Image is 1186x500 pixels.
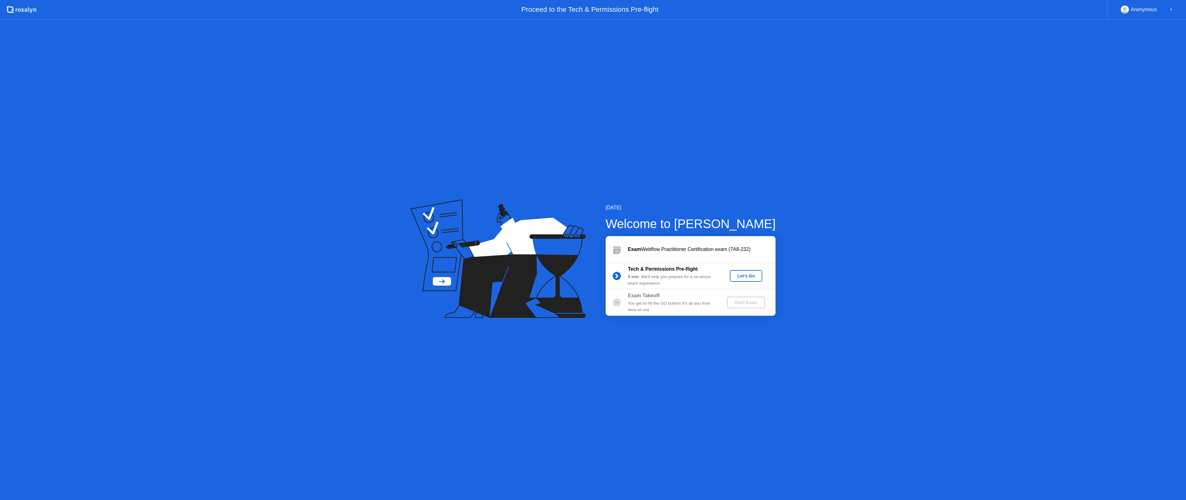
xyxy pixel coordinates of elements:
b: Exam [628,247,641,252]
b: Tech & Permissions Pre-flight [628,266,698,272]
div: You get to hit the GO button! It’s all you from here on out [628,300,717,313]
button: Let's Go [730,270,762,282]
div: [DATE] [606,204,776,211]
div: Webflow Practitioner Certification exam (7A8-232) [628,246,776,253]
div: Let's Go [732,273,760,278]
div: Welcome to [PERSON_NAME] [606,215,776,233]
b: Exam Takeoff [628,293,660,298]
div: ▼ [1170,6,1173,14]
button: Start Exam [727,297,765,308]
div: Start Exam [730,300,763,305]
div: : We’ll help you prepare for a no-stress exam experience [628,274,717,286]
div: Anonymous [1131,6,1157,14]
b: 5 min [628,274,639,279]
